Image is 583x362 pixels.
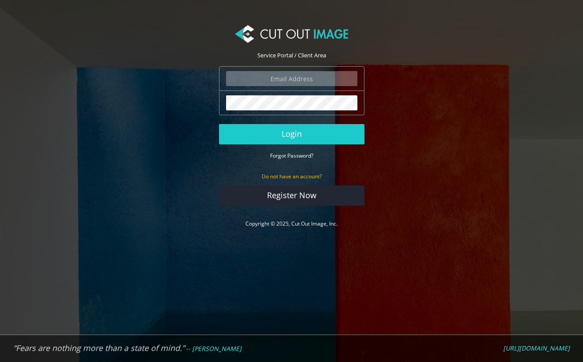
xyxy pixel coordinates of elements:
small: Forgot Password? [270,152,313,159]
input: Email Address [226,71,357,86]
span: Service Portal / Client Area [257,51,326,59]
em: -- [PERSON_NAME] [186,344,241,353]
a: Copyright © 2025, Cut Out Image, Inc. [245,220,338,227]
a: Register Now [219,185,364,206]
img: Cut Out Image [235,25,348,43]
a: Forgot Password? [270,151,313,159]
button: Login [219,124,364,144]
em: [URL][DOMAIN_NAME] [503,344,570,352]
a: [URL][DOMAIN_NAME] [503,344,570,352]
small: Do not have an account? [262,173,322,180]
em: “Fears are nothing more than a state of mind.” [13,343,185,353]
